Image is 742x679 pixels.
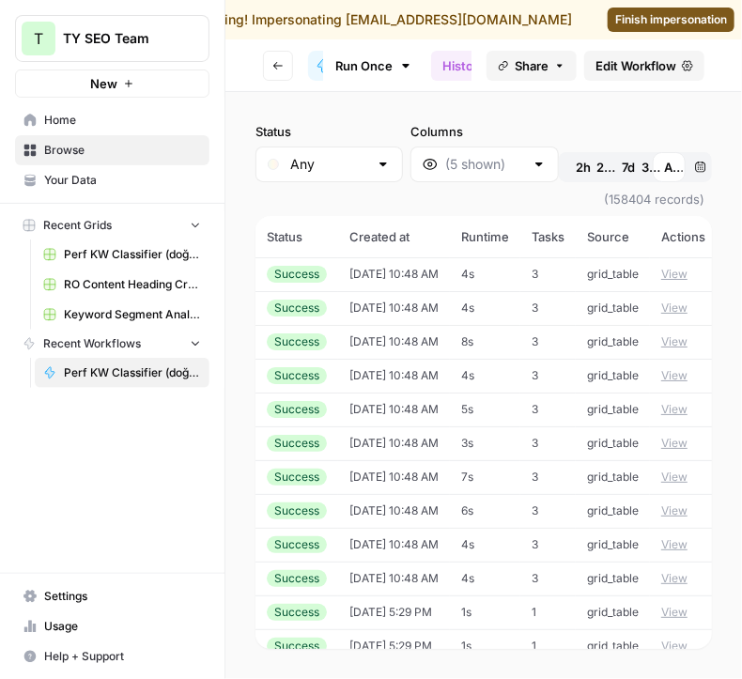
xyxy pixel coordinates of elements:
td: 3 [520,359,576,393]
button: 2h [563,152,604,182]
button: View [661,401,688,418]
a: Browse [15,135,209,165]
label: Status [255,122,403,141]
span: All Time [664,158,683,177]
td: grid_table [576,595,650,629]
td: 3s [450,426,520,460]
a: Settings [15,581,209,611]
div: Success [267,300,327,316]
td: grid_table [576,393,650,426]
div: Success [267,570,327,587]
td: 4s [450,562,520,595]
a: Run Once [323,50,424,82]
td: [DATE] 10:48 AM [338,494,450,528]
div: Success [267,604,327,621]
button: 30d [630,152,672,182]
td: [DATE] 10:48 AM [338,562,450,595]
span: Recent Workflows [43,335,141,352]
td: [DATE] 10:48 AM [338,528,450,562]
span: Help + Support [44,648,201,665]
div: Success [267,638,327,655]
button: View [661,604,688,621]
span: 7d [622,158,635,177]
td: [DATE] 5:29 PM [338,629,450,663]
td: 1s [450,629,520,663]
span: Edit Workflow [595,56,676,75]
td: grid_table [576,359,650,393]
span: RO Content Heading Creation Grid [64,276,201,293]
td: grid_table [576,460,650,494]
button: New [15,69,209,98]
th: Created at [338,216,450,257]
button: Recent Grids [15,211,209,239]
span: (158404 records) [255,182,712,216]
button: Help + Support [15,641,209,671]
td: grid_table [576,528,650,562]
button: View [661,570,688,587]
td: [DATE] 10:48 AM [338,393,450,426]
td: 3 [520,393,576,426]
button: Workspace: TY SEO Team [15,15,209,62]
td: 3 [520,460,576,494]
td: [DATE] 5:29 PM [338,595,450,629]
button: 24h [585,152,626,182]
button: Share [487,51,577,81]
span: New [90,74,117,93]
td: 4s [450,291,520,325]
span: Browse [44,142,201,159]
span: Share [515,56,549,75]
td: grid_table [576,494,650,528]
span: Perf KW Classifier (doğuş) Grid [64,246,201,263]
button: View [661,502,688,519]
td: 4s [450,528,520,562]
button: View [661,266,688,283]
span: Perf KW Classifier (doğuş) [64,364,201,381]
span: Settings [44,588,201,605]
button: View [661,435,688,452]
td: grid_table [576,562,650,595]
button: View [661,536,688,553]
button: 7d [608,152,649,182]
a: Edit Workflow [584,51,704,81]
a: Finish impersonation [608,8,734,32]
button: Recent Workflows [15,330,209,358]
td: 7s [450,460,520,494]
button: View [661,638,688,655]
button: View [661,367,688,384]
td: 6s [450,494,520,528]
th: Actions [650,216,717,257]
span: T [34,27,43,50]
a: Perf KW Classifier (doğuş) [35,358,209,388]
a: Perf KW Classifier (doğuş) Grid [35,239,209,270]
td: [DATE] 10:48 AM [338,325,450,359]
input: (5 shown) [445,155,523,174]
span: Recent Grids [43,217,112,234]
label: Columns [410,122,558,141]
span: Keyword Segment Analyser Grid [64,306,201,323]
td: 1 [520,595,576,629]
td: 3 [520,528,576,562]
span: TY SEO Team [63,29,177,48]
td: [DATE] 10:48 AM [338,359,450,393]
div: Success [267,266,327,283]
th: Runtime [450,216,520,257]
td: grid_table [576,257,650,291]
td: 3 [520,257,576,291]
td: grid_table [576,291,650,325]
a: History [431,51,497,81]
td: [DATE] 10:48 AM [338,291,450,325]
td: grid_table [576,325,650,359]
span: Usage [44,618,201,635]
div: Success [267,502,327,519]
th: Source [576,216,650,257]
td: 3 [520,426,576,460]
button: View [661,469,688,486]
td: 3 [520,291,576,325]
a: RO Content Heading Creation Grid [35,270,209,300]
td: 1s [450,595,520,629]
td: grid_table [576,629,650,663]
input: Any [290,155,368,174]
div: Success [267,367,327,384]
td: [DATE] 10:48 AM [338,460,450,494]
div: Success [267,536,327,553]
